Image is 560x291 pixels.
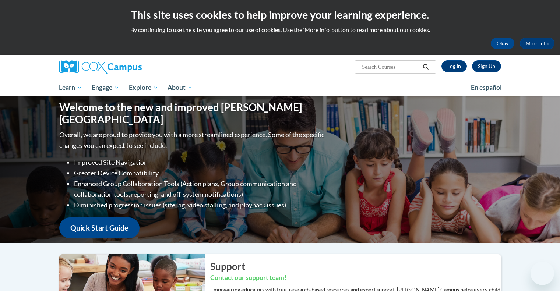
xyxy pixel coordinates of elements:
a: Engage [87,79,124,96]
a: Explore [124,79,163,96]
li: Greater Device Compatibility [74,168,326,178]
p: Overall, we are proud to provide you with a more streamlined experience. Some of the specific cha... [59,129,326,151]
h2: This site uses cookies to help improve your learning experience. [6,7,554,22]
a: About [163,79,197,96]
h1: Welcome to the new and improved [PERSON_NAME][GEOGRAPHIC_DATA] [59,101,326,126]
a: More Info [520,38,554,49]
div: Main menu [48,79,512,96]
span: Engage [92,83,119,92]
img: Cox Campus [59,60,142,74]
button: Okay [491,38,514,49]
a: Cox Campus [59,60,199,74]
button: Search [420,63,431,71]
a: En español [466,80,507,95]
input: Search Courses [361,63,420,71]
span: En español [471,84,502,91]
span: About [168,83,193,92]
a: Log In [441,60,467,72]
span: Learn [59,83,82,92]
p: By continuing to use the site you agree to our use of cookies. Use the ‘More info’ button to read... [6,26,554,34]
span: Explore [129,83,158,92]
h2: Support [210,260,501,273]
a: Quick Start Guide [59,217,140,238]
iframe: Button to launch messaging window [531,262,554,285]
li: Enhanced Group Collaboration Tools (Action plans, Group communication and collaboration tools, re... [74,178,326,200]
a: Learn [54,79,87,96]
li: Diminished progression issues (site lag, video stalling, and playback issues) [74,200,326,210]
a: Register [472,60,501,72]
li: Improved Site Navigation [74,157,326,168]
h3: Contact our support team! [210,273,501,283]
